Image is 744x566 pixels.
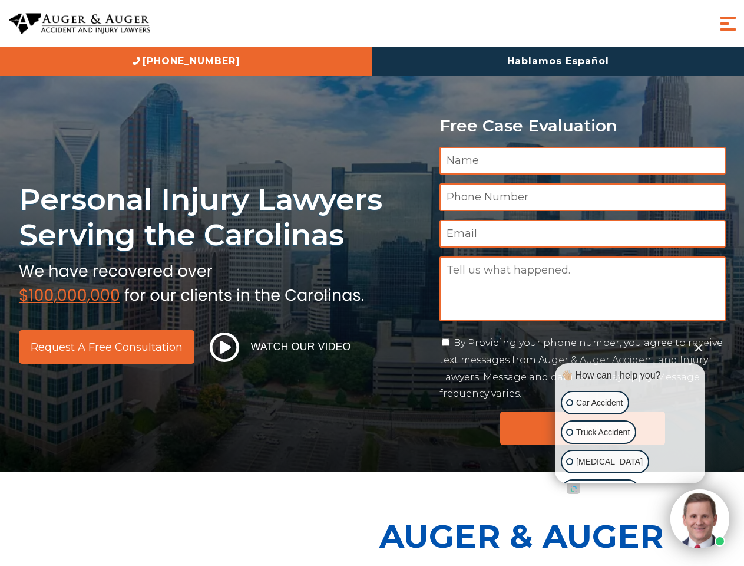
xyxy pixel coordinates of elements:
[576,425,630,440] p: Truck Accident
[31,342,183,353] span: Request a Free Consultation
[19,259,364,304] img: sub text
[9,13,150,35] img: Auger & Auger Accident and Injury Lawyers Logo
[690,339,707,356] button: Close Intaker Chat Widget
[558,369,702,382] div: 👋🏼 How can I help you?
[670,489,729,548] img: Intaker widget Avatar
[576,396,623,410] p: Car Accident
[439,337,723,399] label: By Providing your phone number, you agree to receive text messages from Auger & Auger Accident an...
[19,182,425,253] h1: Personal Injury Lawyers Serving the Carolinas
[206,332,355,363] button: Watch Our Video
[576,455,643,469] p: [MEDICAL_DATA]
[379,507,738,565] p: Auger & Auger
[439,147,726,175] input: Name
[439,220,726,248] input: Email
[567,483,580,494] a: Open intaker chat
[439,183,726,211] input: Phone Number
[439,117,726,135] p: Free Case Evaluation
[716,12,740,35] button: Menu
[500,412,665,445] input: Submit
[19,330,194,364] a: Request a Free Consultation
